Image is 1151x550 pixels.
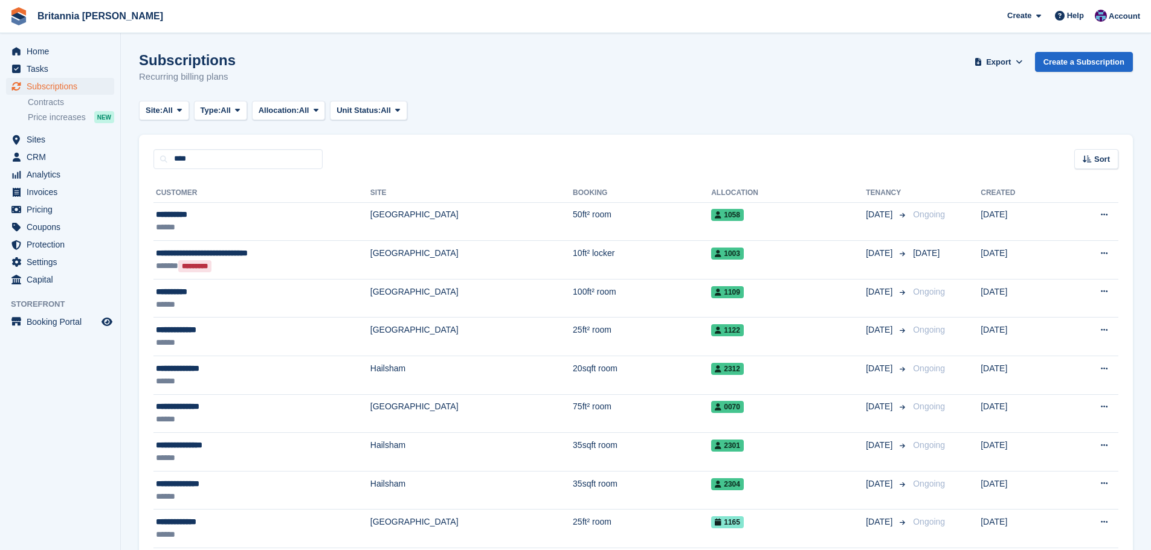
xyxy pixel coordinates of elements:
[27,43,99,60] span: Home
[370,241,573,280] td: [GEOGRAPHIC_DATA]
[370,433,573,472] td: Hailsham
[981,471,1060,510] td: [DATE]
[573,202,711,241] td: 50ft² room
[153,184,370,203] th: Customer
[913,401,945,411] span: Ongoing
[573,318,711,356] td: 25ft² room
[28,97,114,108] a: Contracts
[913,517,945,526] span: Ongoing
[139,52,236,68] h1: Subscriptions
[711,248,744,260] span: 1003
[27,254,99,270] span: Settings
[370,394,573,433] td: [GEOGRAPHIC_DATA]
[27,131,99,148] span: Sites
[866,247,895,260] span: [DATE]
[573,510,711,548] td: 25ft² room
[337,104,381,117] span: Unit Status:
[27,78,99,95] span: Subscriptions
[11,298,120,310] span: Storefront
[573,471,711,510] td: 35sqft room
[370,471,573,510] td: Hailsham
[573,433,711,472] td: 35sqft room
[711,478,744,490] span: 2304
[913,325,945,334] span: Ongoing
[27,60,99,77] span: Tasks
[981,184,1060,203] th: Created
[27,236,99,253] span: Protection
[10,7,28,25] img: stora-icon-8386f47178a22dfd0bd8f6a31ec36ba5ce8667c1dd55bd0f319d3a0aa187defe.svg
[27,149,99,165] span: CRM
[866,400,895,413] span: [DATE]
[981,318,1060,356] td: [DATE]
[981,356,1060,395] td: [DATE]
[27,219,99,235] span: Coupons
[28,110,114,124] a: Price increases NEW
[866,362,895,375] span: [DATE]
[711,363,744,375] span: 2312
[370,202,573,241] td: [GEOGRAPHIC_DATA]
[913,287,945,296] span: Ongoing
[370,318,573,356] td: [GEOGRAPHIC_DATA]
[6,131,114,148] a: menu
[6,78,114,95] a: menu
[573,279,711,318] td: 100ft² room
[573,394,711,433] td: 75ft² room
[866,324,895,336] span: [DATE]
[573,356,711,395] td: 20sqft room
[194,101,247,121] button: Type: All
[913,209,945,219] span: Ongoing
[981,433,1060,472] td: [DATE]
[972,52,1025,72] button: Export
[27,166,99,183] span: Analytics
[27,184,99,200] span: Invoices
[27,201,99,218] span: Pricing
[6,43,114,60] a: menu
[981,394,1060,433] td: [DATE]
[1035,52,1133,72] a: Create a Subscription
[866,516,895,528] span: [DATE]
[913,440,945,450] span: Ongoing
[381,104,391,117] span: All
[866,286,895,298] span: [DATE]
[6,166,114,183] a: menu
[573,241,711,280] td: 10ft² locker
[370,356,573,395] td: Hailsham
[100,315,114,329] a: Preview store
[981,241,1060,280] td: [DATE]
[573,184,711,203] th: Booking
[981,202,1060,241] td: [DATE]
[370,279,573,318] td: [GEOGRAPHIC_DATA]
[259,104,299,117] span: Allocation:
[1067,10,1084,22] span: Help
[1007,10,1031,22] span: Create
[139,101,189,121] button: Site: All
[163,104,173,117] span: All
[711,401,744,413] span: 0070
[711,324,744,336] span: 1122
[986,56,1011,68] span: Export
[1095,10,1107,22] img: Becca Clark
[866,184,908,203] th: Tenancy
[6,254,114,270] a: menu
[252,101,326,121] button: Allocation: All
[981,279,1060,318] td: [DATE]
[27,271,99,288] span: Capital
[711,209,744,221] span: 1058
[711,286,744,298] span: 1109
[711,516,744,528] span: 1165
[711,440,744,452] span: 2301
[6,201,114,218] a: menu
[6,219,114,235] a: menu
[27,313,99,330] span: Booking Portal
[330,101,407,121] button: Unit Status: All
[201,104,221,117] span: Type:
[146,104,163,117] span: Site:
[139,70,236,84] p: Recurring billing plans
[913,363,945,373] span: Ongoing
[28,112,86,123] span: Price increases
[370,184,573,203] th: Site
[6,149,114,165] a: menu
[866,439,895,452] span: [DATE]
[866,478,895,490] span: [DATE]
[913,479,945,488] span: Ongoing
